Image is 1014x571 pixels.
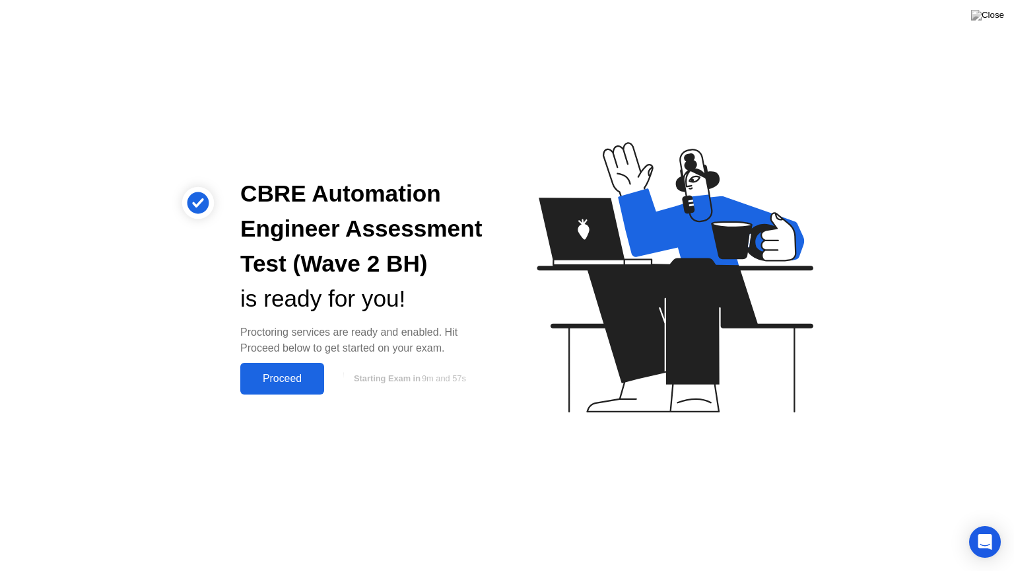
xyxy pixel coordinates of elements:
div: CBRE Automation Engineer Assessment Test (Wave 2 BH) [240,176,486,281]
div: Proceed [244,373,320,385]
button: Proceed [240,363,324,395]
div: is ready for you! [240,282,486,317]
div: Open Intercom Messenger [969,526,1001,558]
button: Starting Exam in9m and 57s [331,366,486,391]
div: Proctoring services are ready and enabled. Hit Proceed below to get started on your exam. [240,324,486,356]
span: 9m and 57s [422,373,466,383]
img: Close [971,10,1004,20]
